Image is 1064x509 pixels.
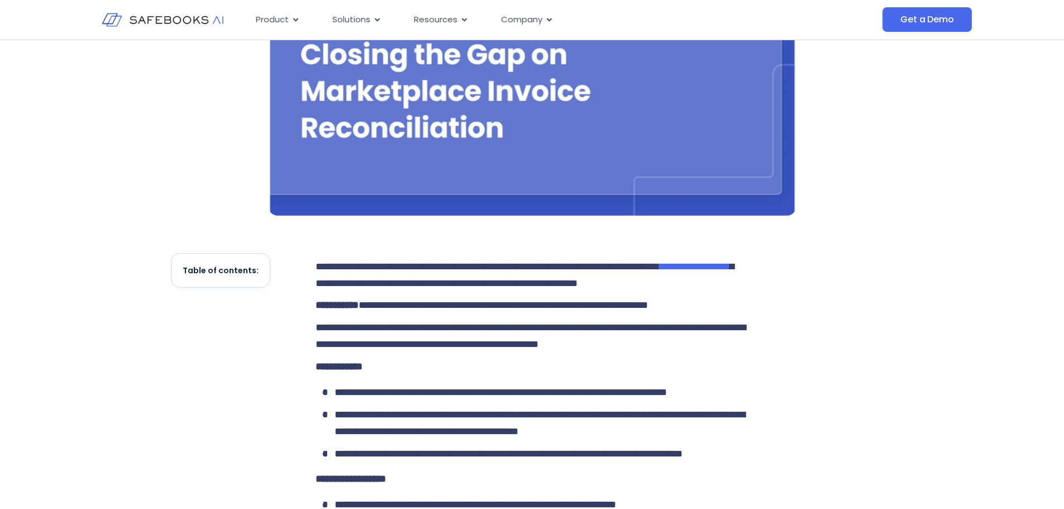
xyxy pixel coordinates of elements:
[414,13,457,26] span: Resources
[247,9,771,31] div: Menu Toggle
[332,13,370,26] span: Solutions
[247,9,771,31] nav: Menu
[882,7,971,32] a: Get a Demo
[256,13,289,26] span: Product
[183,265,259,276] p: Table of contents:
[501,13,542,26] span: Company
[900,14,953,25] span: Get a Demo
